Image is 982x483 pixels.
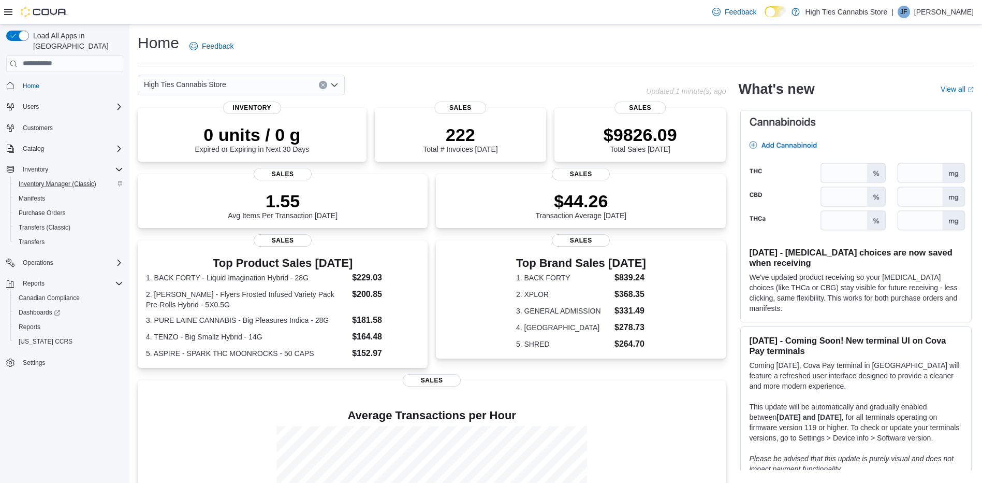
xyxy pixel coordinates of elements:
span: Operations [19,257,123,269]
a: Manifests [14,192,49,205]
span: Washington CCRS [14,335,123,348]
dd: $264.70 [614,338,646,350]
dd: $152.97 [352,347,419,360]
a: View allExternal link [941,85,974,93]
a: Customers [19,122,57,134]
h2: What's new [738,81,814,97]
span: Sales [435,102,486,114]
button: Operations [2,255,127,270]
span: JF [900,6,907,18]
button: Manifests [10,191,127,206]
div: Total # Invoices [DATE] [423,124,497,153]
p: We've updated product receiving so your [MEDICAL_DATA] choices (like THCa or CBG) stay visible fo... [749,272,963,314]
a: Feedback [708,2,760,22]
dd: $181.58 [352,314,419,326]
span: Customers [19,121,123,134]
span: Settings [19,356,123,369]
button: Reports [2,276,127,291]
dt: 2. [PERSON_NAME] - Flyers Frosted Infused Variety Pack Pre-Rolls Hybrid - 5X0.5G [146,289,348,310]
span: Catalog [23,145,44,153]
span: Reports [23,279,45,288]
a: Home [19,80,43,92]
span: Sales [254,234,312,247]
dd: $200.85 [352,288,419,301]
span: Feedback [202,41,233,51]
button: Users [19,101,43,113]
span: Sales [552,168,610,180]
p: | [891,6,893,18]
span: Reports [14,321,123,333]
span: Transfers [19,238,45,246]
div: Expired or Expiring in Next 30 Days [195,124,309,153]
dt: 4. TENZO - Big Smallz Hybrid - 14G [146,332,348,342]
dt: 1. BACK FORTY - Liquid Imagination Hybrid - 28G [146,273,348,283]
dt: 5. SHRED [516,339,610,349]
span: Transfers (Classic) [14,221,123,234]
button: Customers [2,120,127,135]
button: Clear input [319,81,327,89]
dd: $229.03 [352,272,419,284]
dd: $368.35 [614,288,646,301]
span: Sales [403,374,461,387]
span: Inventory [19,163,123,176]
dt: 3. PURE LAINE CANNABIS - Big Pleasures Indica - 28G [146,315,348,325]
h3: Top Product Sales [DATE] [146,257,419,269]
button: Inventory Manager (Classic) [10,177,127,191]
button: Transfers (Classic) [10,220,127,235]
p: Updated 1 minute(s) ago [646,87,726,95]
a: Dashboards [10,305,127,320]
span: Users [23,103,39,111]
span: [US_STATE] CCRS [19,337,72,346]
a: Purchase Orders [14,207,70,219]
span: Manifests [19,194,45,203]
span: Canadian Compliance [19,294,80,302]
img: Cova [21,7,67,17]
button: Home [2,78,127,93]
a: Canadian Compliance [14,292,84,304]
dt: 1. BACK FORTY [516,273,610,283]
h3: Top Brand Sales [DATE] [516,257,646,269]
span: Sales [614,102,666,114]
span: Catalog [19,143,123,155]
span: Load All Apps in [GEOGRAPHIC_DATA] [29,31,123,51]
button: Open list of options [330,81,339,89]
div: Jean-Francois Bourgon [898,6,910,18]
a: [US_STATE] CCRS [14,335,77,348]
span: Home [19,79,123,92]
button: Catalog [19,143,48,155]
span: Operations [23,259,53,267]
span: Reports [19,277,123,290]
button: Settings [2,355,127,370]
span: High Ties Cannabis Store [144,78,226,91]
div: Transaction Average [DATE] [536,191,627,220]
dd: $278.73 [614,321,646,334]
h3: [DATE] - Coming Soon! New terminal UI on Cova Pay terminals [749,335,963,356]
strong: [DATE] and [DATE] [776,413,841,421]
a: Dashboards [14,306,64,319]
a: Inventory Manager (Classic) [14,178,100,190]
a: Transfers [14,236,49,248]
h3: [DATE] - [MEDICAL_DATA] choices are now saved when receiving [749,247,963,268]
span: Settings [23,359,45,367]
button: [US_STATE] CCRS [10,334,127,349]
button: Transfers [10,235,127,249]
a: Reports [14,321,45,333]
em: Please be advised that this update is purely visual and does not impact payment functionality. [749,454,954,473]
span: Home [23,82,39,90]
button: Canadian Compliance [10,291,127,305]
dd: $839.24 [614,272,646,284]
p: [PERSON_NAME] [914,6,974,18]
button: Inventory [2,162,127,177]
span: Inventory [23,165,48,174]
p: 1.55 [228,191,338,211]
h4: Average Transactions per Hour [146,409,717,422]
svg: External link [968,87,974,93]
p: This update will be automatically and gradually enabled between , for all terminals operating on ... [749,402,963,443]
span: Canadian Compliance [14,292,123,304]
span: Feedback [725,7,756,17]
button: Reports [19,277,49,290]
span: Users [19,101,123,113]
span: Inventory Manager (Classic) [19,180,96,188]
span: Customers [23,124,53,132]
